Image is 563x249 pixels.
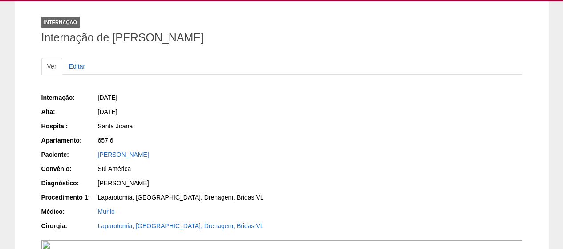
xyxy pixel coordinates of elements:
[98,193,275,202] div: Laparotomia, [GEOGRAPHIC_DATA], Drenagem, Bridas VL
[98,108,117,115] span: [DATE]
[98,151,149,158] a: [PERSON_NAME]
[41,164,97,173] div: Convênio:
[41,93,97,102] div: Internação:
[98,164,275,173] div: Sul América
[63,58,91,75] a: Editar
[41,150,97,159] div: Paciente:
[98,208,115,215] a: Murilo
[98,136,275,145] div: 657 6
[41,221,97,230] div: Cirurgia:
[41,122,97,131] div: Hospital:
[98,122,275,131] div: Santa Joana
[41,179,97,188] div: Diagnóstico:
[41,207,97,216] div: Médico:
[41,107,97,116] div: Alta:
[98,179,275,188] div: [PERSON_NAME]
[41,17,80,28] div: Internação
[98,94,117,101] span: [DATE]
[41,58,62,75] a: Ver
[98,222,264,229] a: Laparotomia, [GEOGRAPHIC_DATA], Drenagem, Bridas VL
[41,136,97,145] div: Apartamento:
[41,193,97,202] div: Procedimento 1:
[41,32,522,43] h1: Internação de [PERSON_NAME]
